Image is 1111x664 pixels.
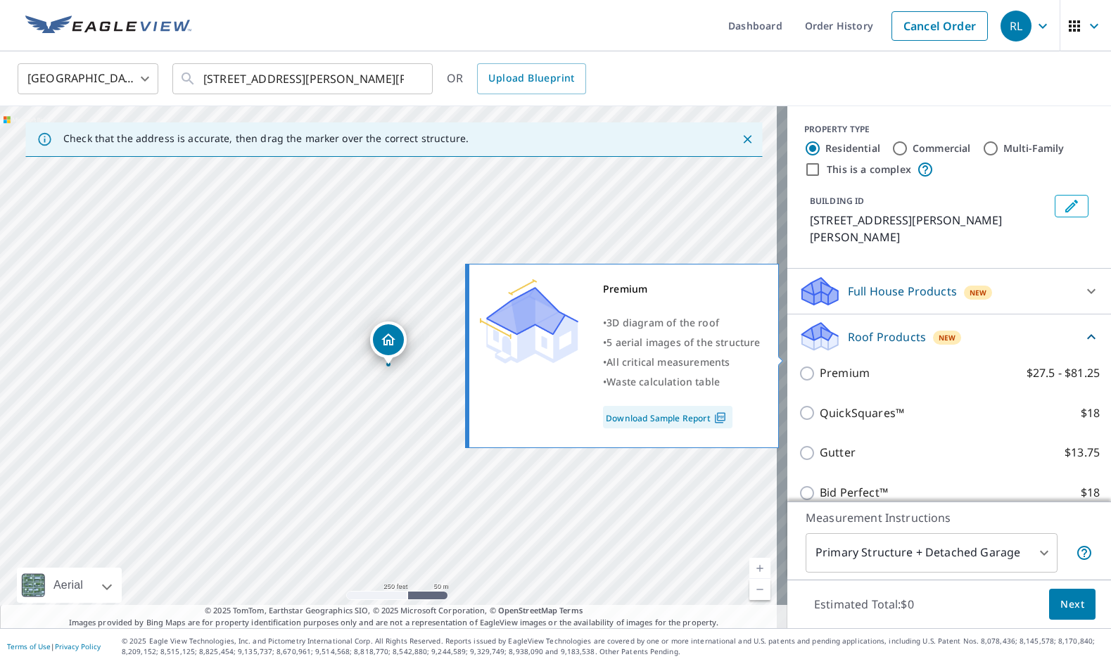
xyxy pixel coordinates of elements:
[603,313,761,333] div: •
[603,333,761,352] div: •
[820,404,904,422] p: QuickSquares™
[7,641,51,651] a: Terms of Use
[825,141,880,155] label: Residential
[939,332,956,343] span: New
[749,558,770,579] a: Current Level 17, Zoom In
[603,406,732,428] a: Download Sample Report
[799,274,1100,308] div: Full House ProductsNew
[891,11,988,41] a: Cancel Order
[820,484,888,502] p: Bid Perfect™
[1065,444,1100,461] p: $13.75
[827,162,911,177] label: This is a complex
[603,279,761,299] div: Premium
[603,352,761,372] div: •
[848,328,926,345] p: Roof Products
[63,132,469,145] p: Check that the address is accurate, then drag the marker over the correct structure.
[607,375,720,388] span: Waste calculation table
[17,568,122,603] div: Aerial
[1081,484,1100,502] p: $18
[603,372,761,392] div: •
[799,320,1100,353] div: Roof ProductsNew
[970,287,987,298] span: New
[488,70,574,87] span: Upload Blueprint
[1081,404,1100,422] p: $18
[806,509,1093,526] p: Measurement Instructions
[820,444,856,461] p: Gutter
[49,568,87,603] div: Aerial
[1060,596,1084,613] span: Next
[810,195,864,207] p: BUILDING ID
[803,589,925,620] p: Estimated Total: $0
[738,130,756,148] button: Close
[477,63,585,94] a: Upload Blueprint
[480,279,578,364] img: Premium
[913,141,971,155] label: Commercial
[806,533,1058,573] div: Primary Structure + Detached Garage
[205,605,583,617] span: © 2025 TomTom, Earthstar Geographics SIO, © 2025 Microsoft Corporation, ©
[804,123,1094,136] div: PROPERTY TYPE
[25,15,191,37] img: EV Logo
[18,59,158,98] div: [GEOGRAPHIC_DATA]
[711,411,730,424] img: Pdf Icon
[749,579,770,600] a: Current Level 17, Zoom Out
[122,636,1104,657] p: © 2025 Eagle View Technologies, Inc. and Pictometry International Corp. All Rights Reserved. Repo...
[498,605,557,615] a: OpenStreetMap
[559,605,583,615] a: Terms
[447,63,586,94] div: OR
[203,59,404,98] input: Search by address or latitude-longitude
[820,364,870,382] p: Premium
[810,212,1049,245] p: [STREET_ADDRESS][PERSON_NAME][PERSON_NAME]
[1027,364,1100,382] p: $27.5 - $81.25
[7,642,101,651] p: |
[607,336,760,349] span: 5 aerial images of the structure
[1001,11,1031,41] div: RL
[1003,141,1065,155] label: Multi-Family
[1076,544,1093,561] span: Your report will include the primary structure and a detached garage if one exists.
[1055,195,1088,217] button: Edit building 1
[607,355,730,369] span: All critical measurements
[55,641,101,651] a: Privacy Policy
[370,321,407,365] div: Dropped pin, building 1, Residential property, 1 Rickard Rd Foster, RI 02825
[1049,589,1096,620] button: Next
[607,316,719,329] span: 3D diagram of the roof
[848,283,957,300] p: Full House Products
